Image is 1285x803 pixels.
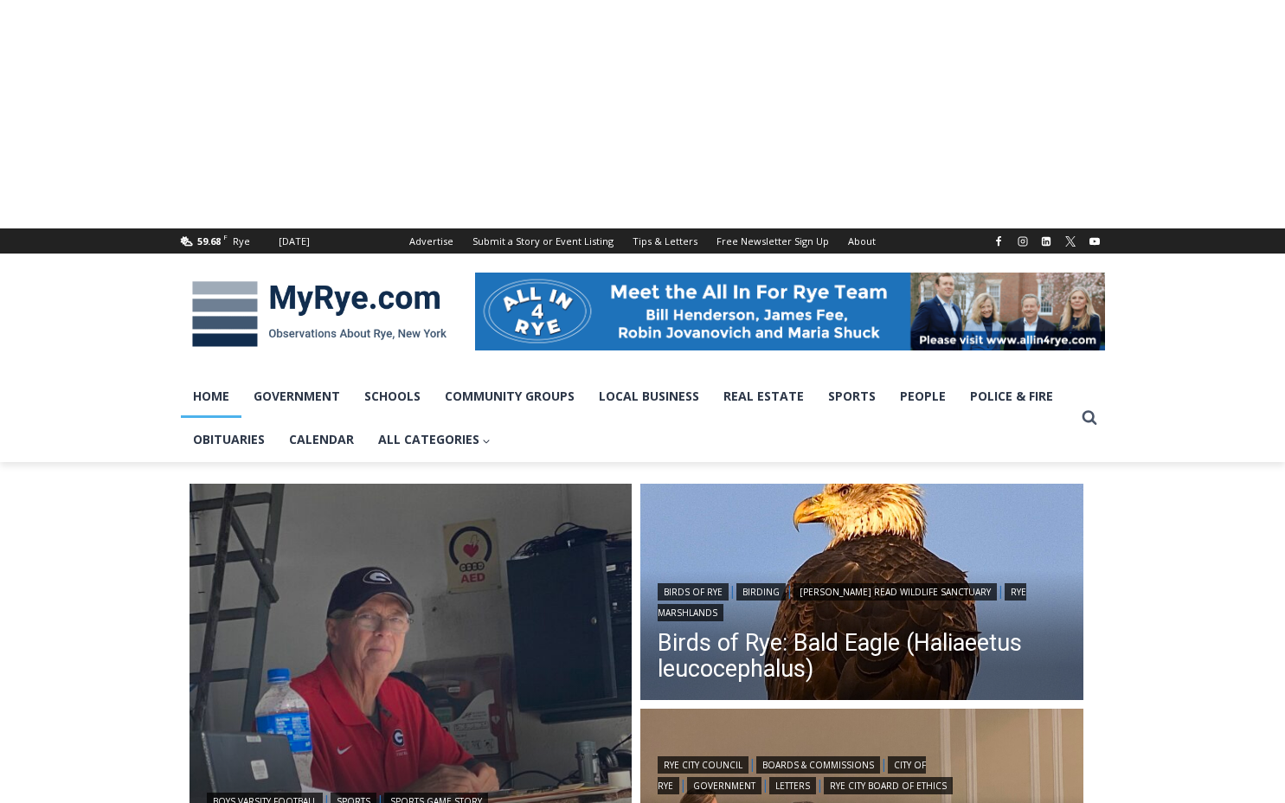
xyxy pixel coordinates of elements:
div: | | | | | [658,753,1066,794]
div: Rye [233,234,250,249]
a: Birds of Rye: Bald Eagle (Haliaeetus leucocephalus) [658,630,1066,682]
a: X [1060,231,1081,252]
a: Real Estate [711,375,816,418]
a: All Categories [366,418,504,461]
a: Local Business [587,375,711,418]
a: Government [687,777,761,794]
a: YouTube [1084,231,1105,252]
a: Instagram [1012,231,1033,252]
img: All in for Rye [475,273,1105,350]
a: Government [241,375,352,418]
a: Schools [352,375,433,418]
a: Free Newsletter Sign Up [707,228,838,254]
span: F [223,232,228,241]
a: Home [181,375,241,418]
a: Sports [816,375,888,418]
a: Linkedin [1036,231,1057,252]
a: Read More Birds of Rye: Bald Eagle (Haliaeetus leucocephalus) [640,484,1083,705]
a: Rye City Board of Ethics [824,777,953,794]
a: Submit a Story or Event Listing [463,228,623,254]
img: [PHOTO: Bald Eagle (Haliaeetus leucocephalus) at the Playland Boardwalk in Rye, New York. Credit:... [640,484,1083,705]
a: Rye City Council [658,756,749,774]
a: Police & Fire [958,375,1065,418]
nav: Secondary Navigation [400,228,885,254]
a: Community Groups [433,375,587,418]
a: Facebook [988,231,1009,252]
div: | | | [658,580,1066,621]
a: About [838,228,885,254]
a: Tips & Letters [623,228,707,254]
a: Letters [769,777,816,794]
a: People [888,375,958,418]
a: Birding [736,583,786,601]
div: [DATE] [279,234,310,249]
a: Obituaries [181,418,277,461]
a: [PERSON_NAME] Read Wildlife Sanctuary [793,583,997,601]
span: All Categories [378,430,492,449]
nav: Primary Navigation [181,375,1074,462]
button: View Search Form [1074,402,1105,434]
img: MyRye.com [181,269,458,359]
a: Calendar [277,418,366,461]
a: Advertise [400,228,463,254]
span: 59.68 [197,234,221,247]
a: Birds of Rye [658,583,729,601]
a: Boards & Commissions [756,756,880,774]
